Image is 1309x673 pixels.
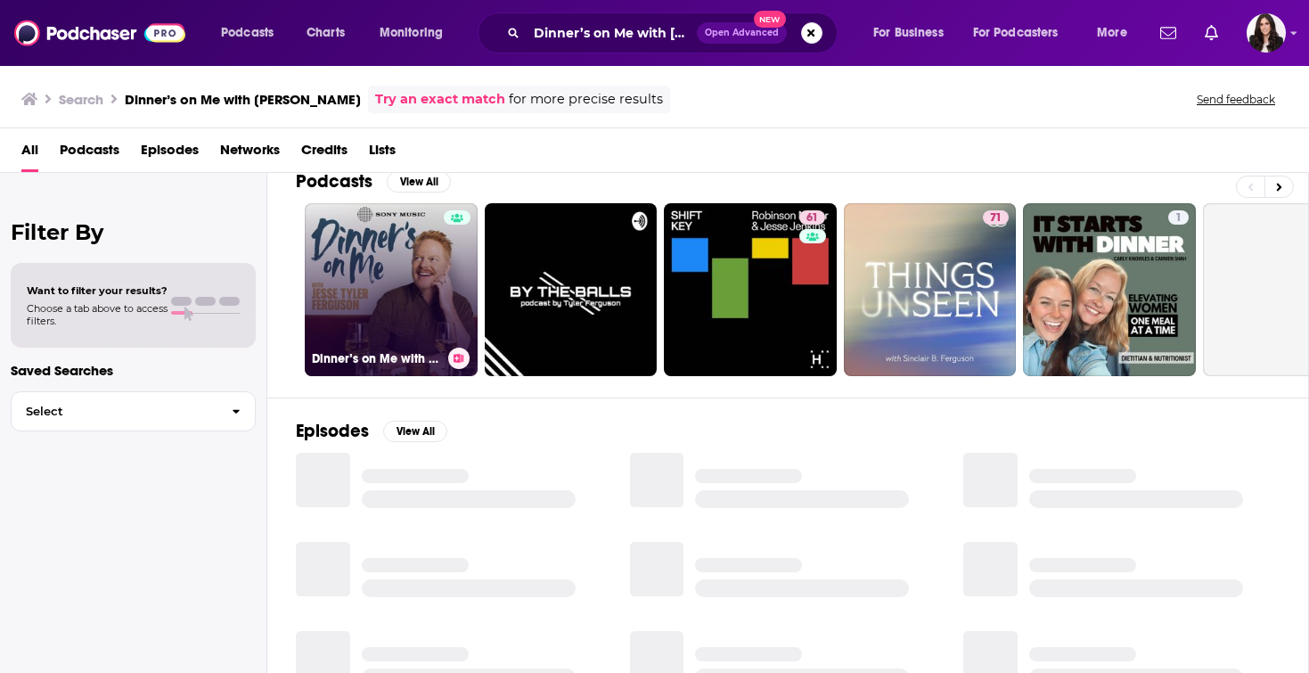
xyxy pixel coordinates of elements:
a: Lists [369,135,396,172]
h3: Dinner’s on Me with [PERSON_NAME] [125,91,361,108]
h2: Episodes [296,420,369,442]
h2: Podcasts [296,170,372,193]
h3: Dinner’s on Me with [PERSON_NAME] [312,351,441,366]
img: User Profile [1247,13,1286,53]
img: Podchaser - Follow, Share and Rate Podcasts [14,16,185,50]
span: Monitoring [380,21,443,45]
a: EpisodesView All [296,420,447,442]
a: 1 [1023,203,1196,376]
input: Search podcasts, credits, & more... [527,19,697,47]
span: Select [12,406,217,417]
button: open menu [1084,19,1149,47]
button: open menu [367,19,466,47]
button: Show profile menu [1247,13,1286,53]
a: Show notifications dropdown [1198,18,1225,48]
span: 1 [1175,209,1182,227]
button: View All [387,171,451,193]
a: Try an exact match [375,89,505,110]
span: New [754,11,786,28]
p: Saved Searches [11,362,256,379]
button: View All [383,421,447,442]
span: For Podcasters [973,21,1059,45]
a: Networks [220,135,280,172]
span: For Business [873,21,944,45]
a: 61 [664,203,837,376]
a: 71 [983,210,1009,225]
span: Podcasts [221,21,274,45]
a: 1 [1168,210,1189,225]
span: Want to filter your results? [27,284,168,297]
a: Dinner’s on Me with [PERSON_NAME] [305,203,478,376]
a: Episodes [141,135,199,172]
button: open menu [861,19,966,47]
a: 71 [844,203,1017,376]
span: 61 [806,209,818,227]
span: More [1097,21,1127,45]
a: All [21,135,38,172]
button: Select [11,391,256,431]
a: PodcastsView All [296,170,451,193]
a: Show notifications dropdown [1153,18,1183,48]
span: Charts [307,21,345,45]
span: 71 [990,209,1002,227]
button: Open AdvancedNew [697,22,787,44]
a: 61 [799,210,825,225]
button: Send feedback [1191,92,1280,107]
h2: Filter By [11,219,256,245]
a: Credits [301,135,348,172]
a: Charts [295,19,356,47]
span: Choose a tab above to access filters. [27,302,168,327]
div: Search podcasts, credits, & more... [495,12,855,53]
h3: Search [59,91,103,108]
a: Podcasts [60,135,119,172]
span: for more precise results [509,89,663,110]
span: Open Advanced [705,29,779,37]
span: Logged in as RebeccaShapiro [1247,13,1286,53]
button: open menu [209,19,297,47]
button: open menu [961,19,1084,47]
